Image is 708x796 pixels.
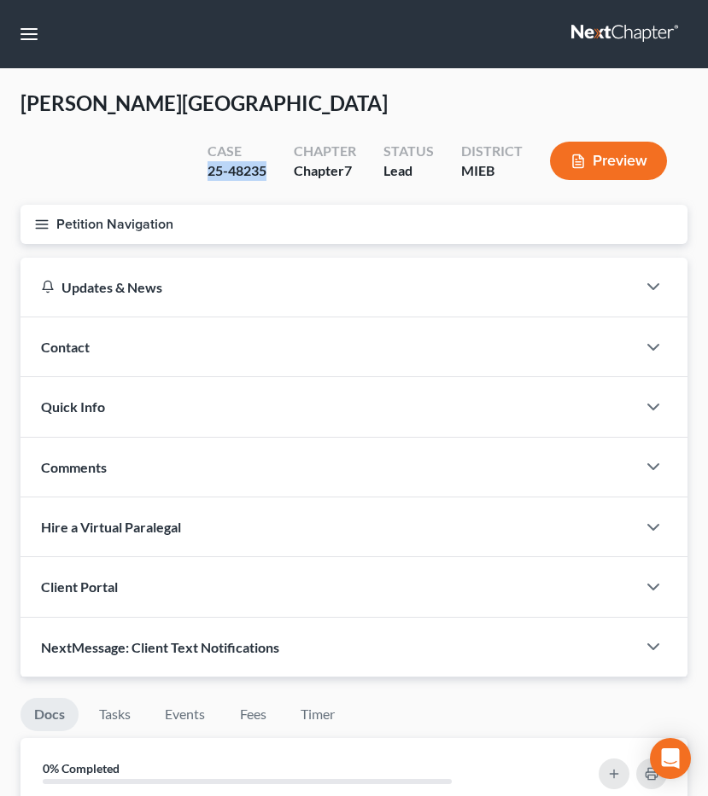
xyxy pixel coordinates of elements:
div: Lead [383,161,434,181]
div: Status [383,142,434,161]
a: Fees [225,698,280,731]
button: Preview [550,142,667,180]
span: Client Portal [41,578,118,595]
div: Case [208,142,266,161]
span: Quick Info [41,398,105,415]
a: Docs [20,698,79,731]
button: Petition Navigation [20,205,688,244]
a: Timer [287,698,348,731]
div: 25-48235 [208,161,266,181]
span: Comments [41,459,107,475]
div: MIEB [461,161,523,181]
div: Open Intercom Messenger [650,738,691,779]
span: [PERSON_NAME][GEOGRAPHIC_DATA] [20,90,388,115]
div: District [461,142,523,161]
div: Chapter [294,142,356,161]
span: Contact [41,339,90,355]
a: Events [151,698,219,731]
strong: 0% Completed [43,761,120,776]
span: NextMessage: Client Text Notifications [41,639,279,655]
span: Hire a Virtual Paralegal [41,519,181,535]
span: 7 [344,162,352,178]
a: Tasks [85,698,144,731]
div: Updates & News [41,278,616,296]
div: Chapter [294,161,356,181]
